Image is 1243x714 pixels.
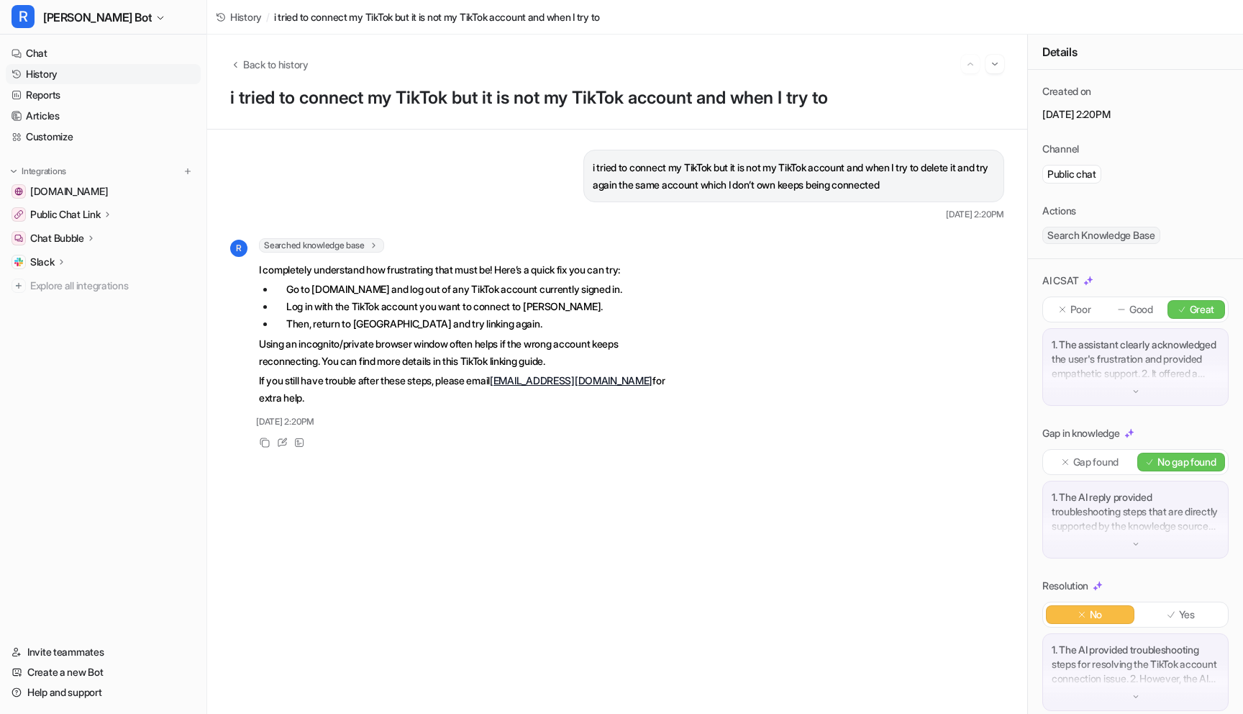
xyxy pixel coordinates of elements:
p: Poor [1070,302,1091,317]
p: Using an incognito/private browser window often helps if the wrong account keeps reconnecting. Yo... [259,335,680,370]
span: [DOMAIN_NAME] [30,184,108,199]
a: Help and support [6,682,201,702]
img: Next session [990,58,1000,71]
span: / [266,9,270,24]
p: Gap found [1073,455,1119,469]
p: No gap found [1157,455,1216,469]
button: Go to next session [985,55,1004,73]
span: [DATE] 2:20PM [946,208,1004,221]
a: History [6,64,201,84]
img: Public Chat Link [14,210,23,219]
p: Resolution [1042,579,1088,593]
li: Log in with the TikTok account you want to connect to [PERSON_NAME]. [275,298,680,315]
p: Channel [1042,142,1079,156]
a: Reports [6,85,201,105]
p: Gap in knowledge [1042,426,1120,440]
span: R [230,240,247,257]
p: Chat Bubble [30,231,84,245]
img: menu_add.svg [183,166,193,176]
p: Yes [1179,607,1195,622]
p: 1. The assistant clearly acknowledged the user's frustration and provided empathetic support. 2. ... [1052,338,1219,381]
p: 1. The AI reply provided troubleshooting steps that are directly supported by the knowledge sourc... [1052,490,1219,533]
a: getrella.com[DOMAIN_NAME] [6,181,201,202]
span: i tried to connect my TikTok but it is not my TikTok account and when I try to [274,9,600,24]
a: Explore all integrations [6,276,201,296]
li: Go to [DOMAIN_NAME] and log out of any TikTok account currently signed in. [275,281,680,298]
div: Details [1028,35,1243,70]
a: Chat [6,43,201,63]
p: If you still have trouble after these steps, please email for extra help. [259,372,680,407]
p: Great [1190,302,1215,317]
a: History [216,9,262,24]
button: Back to history [230,57,309,72]
img: Slack [14,258,23,266]
img: Previous session [965,58,975,71]
a: [EMAIL_ADDRESS][DOMAIN_NAME] [490,374,652,387]
span: Back to history [243,57,309,72]
p: I completely understand how frustrating that must be! Here’s a quick fix you can try: [259,261,680,279]
img: expand menu [9,166,19,176]
a: Articles [6,106,201,126]
img: down-arrow [1131,387,1141,397]
p: Integrations [22,166,66,177]
p: Slack [30,255,55,269]
li: Then, return to [GEOGRAPHIC_DATA] and try linking again. [275,315,680,333]
img: getrella.com [14,187,23,196]
a: Create a new Bot [6,662,201,682]
img: down-arrow [1131,692,1141,702]
span: Explore all integrations [30,274,195,297]
p: No [1090,607,1102,622]
p: AI CSAT [1042,274,1079,288]
h1: i tried to connect my TikTok but it is not my TikTok account and when I try to [230,88,1004,109]
span: [DATE] 2:20PM [256,415,314,428]
p: [DATE] 2:20PM [1042,107,1229,122]
img: Chat Bubble [14,234,23,243]
a: Invite teammates [6,642,201,662]
p: i tried to connect my TikTok but it is not my TikTok account and when I try to delete it and try ... [593,159,995,194]
p: Created on [1042,84,1091,99]
p: Good [1129,302,1153,317]
span: History [230,9,262,24]
p: 1. The AI provided troubleshooting steps for resolving the TikTok account connection issue. 2. Ho... [1052,643,1219,686]
p: Public Chat Link [30,207,101,222]
span: Searched knowledge base [259,238,384,253]
img: explore all integrations [12,279,26,293]
button: Integrations [6,164,70,178]
img: down-arrow [1131,539,1141,549]
span: R [12,5,35,28]
a: Customize [6,127,201,147]
button: Go to previous session [961,55,980,73]
p: Actions [1042,204,1076,218]
span: [PERSON_NAME] Bot [43,7,152,27]
p: Public chat [1047,167,1096,181]
span: Search Knowledge Base [1042,227,1160,244]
